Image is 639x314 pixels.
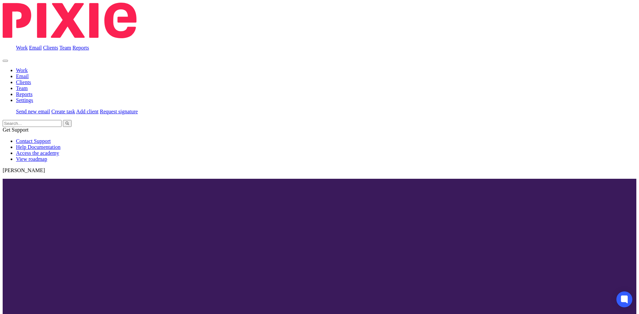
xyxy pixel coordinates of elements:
[16,97,33,103] a: Settings
[16,109,50,114] a: Send new email
[59,45,71,51] a: Team
[16,138,51,144] a: Contact Support
[16,67,28,73] a: Work
[16,85,28,91] a: Team
[29,45,42,51] a: Email
[3,120,62,127] input: Search
[16,73,29,79] a: Email
[63,120,72,127] button: Search
[16,150,59,156] a: Access the academy
[51,109,75,114] a: Create task
[16,79,31,85] a: Clients
[3,167,636,173] p: [PERSON_NAME]
[73,45,89,51] a: Reports
[3,3,136,38] img: Pixie
[16,144,61,150] a: Help Documentation
[100,109,138,114] a: Request signature
[16,45,28,51] a: Work
[43,45,58,51] a: Clients
[76,109,99,114] a: Add client
[16,156,47,162] a: View roadmap
[16,91,33,97] a: Reports
[3,127,29,133] span: Get Support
